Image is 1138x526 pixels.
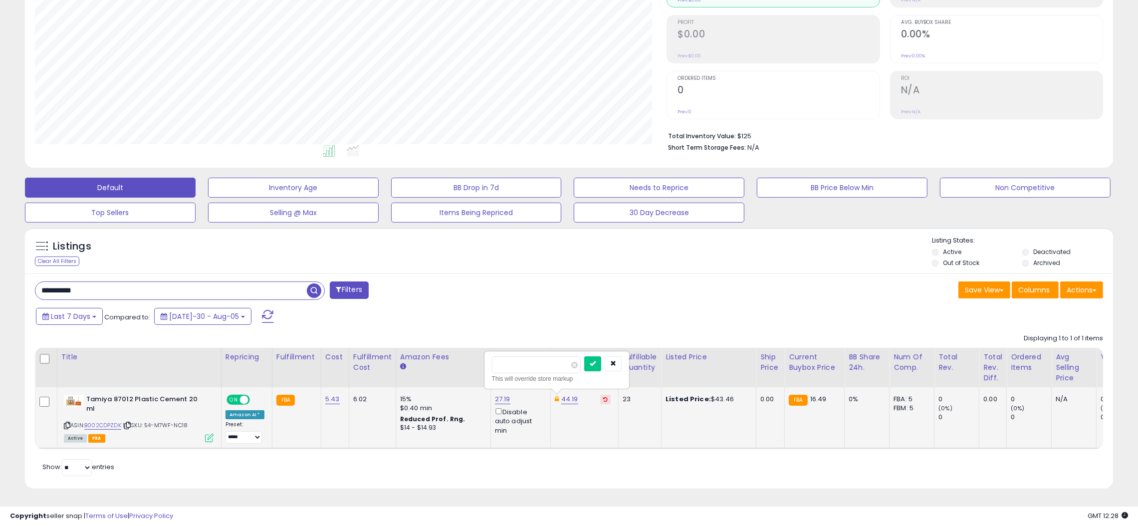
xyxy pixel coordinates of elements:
h2: $0.00 [678,28,879,42]
div: N/A [1056,395,1089,404]
span: | SKU: 54-M7WF-NC18 [123,421,188,429]
div: Displaying 1 to 1 of 1 items [1024,334,1103,343]
h2: N/A [901,84,1103,98]
b: Listed Price: [666,394,711,404]
div: BB Share 24h. [849,352,885,373]
span: Ordered Items [678,76,879,81]
span: 16.49 [810,394,827,404]
button: [DATE]-30 - Aug-05 [154,308,251,325]
b: Tamiya 87012 Plastic Cement 20 ml [86,395,208,416]
li: $125 [668,129,1096,141]
span: All listings currently available for purchase on Amazon [64,434,87,443]
span: N/A [747,143,759,152]
button: Items Being Repriced [391,203,562,223]
div: Amazon AI * [226,410,264,419]
h5: Listings [53,240,91,254]
button: Default [25,178,196,198]
button: Last 7 Days [36,308,103,325]
span: Show: entries [42,462,114,472]
b: Reduced Prof. Rng. [400,415,465,423]
label: Archived [1033,259,1060,267]
span: ROI [901,76,1103,81]
div: Total Rev. Diff. [983,352,1002,383]
h2: 0.00% [901,28,1103,42]
button: Save View [958,281,1010,298]
div: Ship Price [760,352,780,373]
div: FBM: 5 [894,404,926,413]
button: Filters [330,281,369,299]
div: Fulfillment [276,352,317,362]
div: Current Buybox Price [789,352,840,373]
div: 6.02 [353,395,388,404]
a: 44.19 [561,394,578,404]
small: Prev: 0.00% [901,53,925,59]
a: Privacy Policy [129,511,173,521]
button: Actions [1060,281,1103,298]
a: 27.19 [495,394,510,404]
div: 0 [938,413,979,422]
img: 41-LVtd3YjL._SL40_.jpg [64,395,84,407]
span: Last 7 Days [51,311,90,321]
span: FBA [88,434,105,443]
div: Fulfillable Quantity [623,352,657,373]
small: (0%) [1101,404,1115,412]
div: Listed Price [666,352,752,362]
label: Active [943,248,961,256]
div: This will override store markup [492,374,622,384]
div: Fulfillment Cost [353,352,392,373]
button: Needs to Reprice [574,178,744,198]
span: OFF [248,396,264,404]
div: 0 [1011,395,1051,404]
div: 15% [400,395,483,404]
small: Prev: $0.00 [678,53,701,59]
div: 0 [938,395,979,404]
div: Amazon Fees [400,352,486,362]
div: Num of Comp. [894,352,930,373]
small: Prev: N/A [901,109,920,115]
div: seller snap | | [10,512,173,521]
div: Total Rev. [938,352,975,373]
a: B002CDPZDK [84,421,121,430]
a: 5.43 [325,394,340,404]
div: 0.00 [760,395,777,404]
div: 0% [849,395,882,404]
div: $14 - $14.93 [400,424,483,432]
label: Out of Stock [943,259,979,267]
span: 2025-08-13 12:28 GMT [1088,511,1128,521]
div: Disable auto adjust min [495,406,543,435]
div: Velocity [1101,352,1137,362]
span: ON [228,396,240,404]
small: FBA [789,395,807,406]
small: FBA [276,395,295,406]
label: Deactivated [1033,248,1071,256]
div: Repricing [226,352,268,362]
div: $43.46 [666,395,748,404]
div: FBA: 5 [894,395,926,404]
div: 0 [1011,413,1051,422]
small: (0%) [938,404,952,412]
button: Top Sellers [25,203,196,223]
button: Inventory Age [208,178,379,198]
button: BB Price Below Min [757,178,927,198]
button: Columns [1012,281,1059,298]
button: Selling @ Max [208,203,379,223]
b: Short Term Storage Fees: [668,143,746,152]
div: Ordered Items [1011,352,1047,373]
a: Terms of Use [85,511,128,521]
span: Compared to: [104,312,150,322]
div: $0.40 min [400,404,483,413]
small: Amazon Fees. [400,362,406,371]
strong: Copyright [10,511,46,521]
div: Clear All Filters [35,257,79,266]
span: [DATE]-30 - Aug-05 [169,311,239,321]
div: Title [61,352,217,362]
button: 30 Day Decrease [574,203,744,223]
div: 0.00 [983,395,999,404]
button: BB Drop in 7d [391,178,562,198]
small: Prev: 0 [678,109,691,115]
h2: 0 [678,84,879,98]
span: Avg. Buybox Share [901,20,1103,25]
div: 23 [623,395,654,404]
span: Columns [1018,285,1050,295]
button: Non Competitive [940,178,1111,198]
